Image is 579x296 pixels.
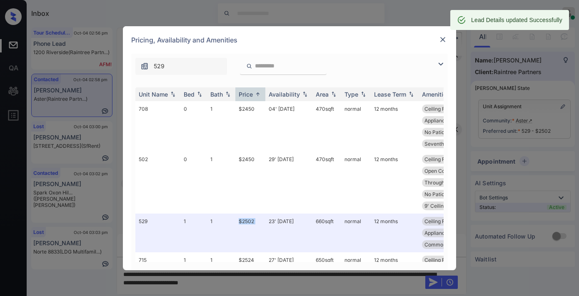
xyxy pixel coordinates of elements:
td: 470 sqft [312,152,341,214]
td: 0 [180,101,207,152]
td: 1 [207,214,235,252]
td: 470 sqft [312,101,341,152]
td: 1 [207,152,235,214]
span: No Patio or [MEDICAL_DATA]... [424,129,497,135]
span: 9' Ceilings [424,203,449,209]
div: Bath [210,91,223,98]
td: 1 [207,101,235,152]
td: $2502 [235,214,265,252]
span: Ceiling Fan [424,156,451,162]
span: Seventh Floor [424,141,457,147]
div: Unit Name [139,91,168,98]
td: 12 months [371,152,419,214]
span: Ceiling Fan [424,218,451,224]
img: sorting [407,91,415,97]
td: $2450 [235,152,265,214]
div: Area [316,91,329,98]
td: 529 [135,214,180,252]
div: Type [344,91,358,98]
span: Common Area Pla... [424,241,471,248]
img: icon-zuma [436,59,446,69]
td: 12 months [371,101,419,152]
img: sorting [359,91,367,97]
img: sorting [301,91,309,97]
span: Appliance Packa... [424,230,468,236]
div: Bed [184,91,195,98]
td: 23' [DATE] [265,214,312,252]
td: 29' [DATE] [265,152,312,214]
img: sorting [224,91,232,97]
div: Pricing, Availability and Amenities [123,26,456,54]
img: sorting [329,91,338,97]
span: 529 [154,62,165,71]
td: normal [341,152,371,214]
span: No Patio or [MEDICAL_DATA]... [424,191,497,197]
span: Ceiling Fan [424,106,451,112]
td: 1 [180,214,207,252]
img: close [439,35,447,44]
td: 660 sqft [312,214,341,252]
div: Lead Details updated Successfully [471,12,562,27]
td: 708 [135,101,180,152]
img: icon-zuma [140,62,149,70]
span: Throughout Plan... [424,179,467,186]
td: $2450 [235,101,265,152]
td: 12 months [371,214,419,252]
div: Price [239,91,253,98]
img: icon-zuma [246,62,252,70]
img: sorting [195,91,204,97]
div: Availability [269,91,300,98]
div: Amenities [422,91,450,98]
span: Ceiling Fan [424,257,451,263]
td: 502 [135,152,180,214]
td: normal [341,214,371,252]
img: sorting [254,91,262,97]
td: 0 [180,152,207,214]
td: 04' [DATE] [265,101,312,152]
div: Lease Term [374,91,406,98]
td: normal [341,101,371,152]
span: Open Concept [424,168,458,174]
img: sorting [169,91,177,97]
span: Appliance Packa... [424,117,468,124]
